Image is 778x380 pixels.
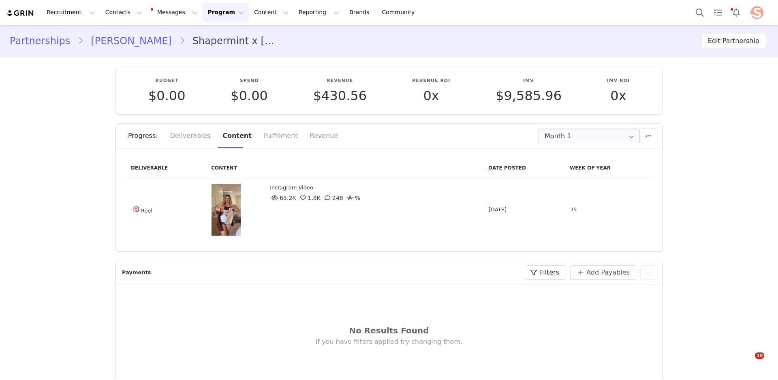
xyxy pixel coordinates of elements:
a: Community [377,3,423,21]
iframe: Intercom live chat [738,352,758,372]
a: [PERSON_NAME] [83,34,179,48]
div: Progress: [128,124,164,148]
span: $0.00 [148,88,186,103]
th: Week of Year [565,158,652,178]
input: Select [538,129,639,143]
span: 10 [755,352,764,359]
th: Date Posted [483,158,565,178]
th: Deliverable [126,158,206,178]
img: f99a58a2-e820-49b2-b1c6-889a8229352e.jpeg [750,6,763,19]
span: 65.2K [270,195,296,201]
p: Revenue [313,77,367,84]
button: Add Payables [570,265,636,280]
button: Search [691,3,709,21]
div: Fulfillment [258,124,304,148]
p: IMV [496,77,562,84]
td: 35 [565,178,652,241]
div: Payments [120,268,155,277]
p: Budget [148,77,186,84]
button: Edit Partnership [701,34,766,48]
div: Revenue [304,124,338,148]
img: grin logo [6,9,35,17]
button: Recruitment [42,3,100,21]
div: No Results Found [140,324,638,337]
span: Filters [540,268,559,277]
a: Tasks [709,3,727,21]
button: Program [203,3,249,21]
button: Filters [525,265,566,280]
p: Revenue ROI [412,77,450,84]
th: Content [206,158,483,178]
span: 1.8K [298,195,321,201]
button: Reporting [294,3,344,21]
span: $9,585.96 [496,88,562,103]
div: Deliverables [164,124,217,148]
img: instagram.svg [133,206,139,213]
span: $0.00 [231,88,268,103]
span: $430.56 [313,88,367,103]
span: 248 [323,195,343,201]
div: If you have filters applied try changing them. [140,337,638,346]
button: Content [249,3,293,21]
p: 0x [607,88,630,103]
a: Brands [344,3,376,21]
button: Contacts [100,3,147,21]
span: % [345,195,360,201]
button: Profile [746,6,772,19]
p: 0x [412,88,450,103]
a: Partnerships [10,34,77,48]
div: Content [216,124,258,148]
td: [DATE] [483,178,565,241]
button: Notifications [727,3,745,21]
p: IMV ROI [607,77,630,84]
div: Reel [131,204,201,215]
p: Spend [231,77,268,84]
button: Messages [147,3,202,21]
div: Instagram Video [270,184,478,204]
